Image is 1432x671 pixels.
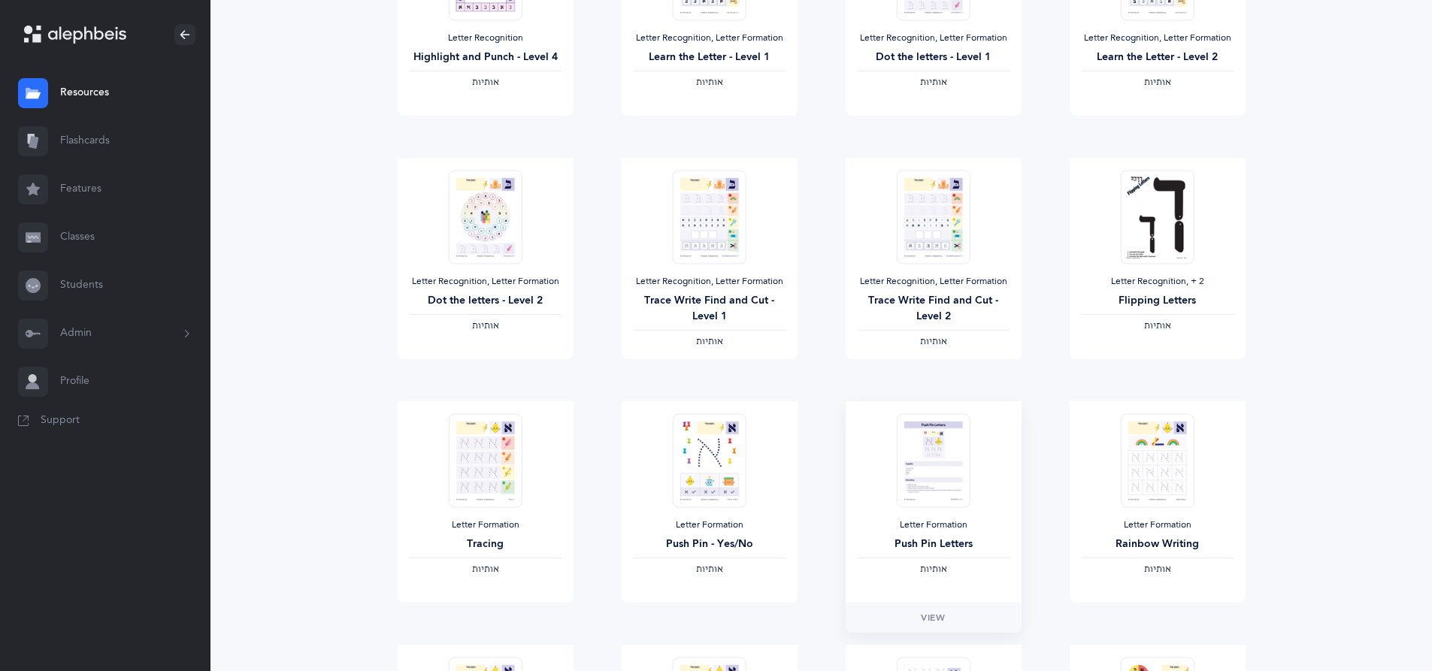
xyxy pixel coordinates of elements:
[858,276,1010,288] div: Letter Recognition, Letter Formation
[448,170,522,264] img: Dot_the_letters-L2.pdf_thumbnail_1587419470.png
[921,611,945,624] span: View
[634,32,786,44] div: Letter Recognition, Letter Formation
[410,519,562,531] div: Letter Formation
[472,77,499,87] span: ‫אותיות‬
[1120,413,1194,507] img: Rainbow_writing_thumbnail_1579221433.png
[896,413,970,507] img: Push_pin_letters_thumbnail_1589489220.png
[920,77,947,87] span: ‫אותיות‬
[920,336,947,346] span: ‫אותיות‬
[1082,293,1234,309] div: Flipping Letters
[1082,32,1234,44] div: Letter Recognition, Letter Formation
[410,50,562,65] div: Highlight and Punch - Level 4
[1082,519,1234,531] div: Letter Formation
[1144,564,1171,574] span: ‫אותיות‬
[672,413,746,507] img: Push_pin_Yes_No_thumbnail_1578859029.png
[634,519,786,531] div: Letter Formation
[634,50,786,65] div: Learn the Letter - Level 1
[1357,596,1414,653] iframe: Drift Widget Chat Controller
[858,32,1010,44] div: Letter Recognition, Letter Formation
[410,536,562,552] div: Tracing
[696,336,723,346] span: ‫אותיות‬
[1144,77,1171,87] span: ‫אותיות‬
[41,413,80,428] span: Support
[634,536,786,552] div: Push Pin - Yes/No
[410,293,562,309] div: Dot the letters - Level 2
[1082,50,1234,65] div: Learn the Letter - Level 2
[846,603,1022,633] a: View
[634,293,786,325] div: Trace Write Find and Cut - Level 1
[410,32,562,44] div: Letter Recognition
[1120,170,1194,264] img: Flipping_Letters_thumbnail_1704143166.png
[696,564,723,574] span: ‫אותיות‬
[472,564,499,574] span: ‫אותיות‬
[1144,320,1171,331] span: ‫אותיות‬
[858,519,1010,531] div: Letter Formation
[448,413,522,507] img: Tracing_thumbnail_1579053235.png
[696,77,723,87] span: ‫אותיות‬
[634,276,786,288] div: Letter Recognition, Letter Formation
[472,320,499,331] span: ‫אותיות‬
[1082,276,1234,288] div: Letter Recognition‪, + 2‬
[858,293,1010,325] div: Trace Write Find and Cut - Level 2
[1082,536,1234,552] div: Rainbow Writing
[858,536,1010,552] div: Push Pin Letters
[410,276,562,288] div: Letter Recognition, Letter Formation
[896,170,970,264] img: Trace_Write_Find_and_Cut-L2.pdf_thumbnail_1587419757.png
[672,170,746,264] img: Trace_Write_Find_and_Cut-L1.pdf_thumbnail_1587419750.png
[858,50,1010,65] div: Dot the letters - Level 1
[920,564,947,574] span: ‫אותיות‬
